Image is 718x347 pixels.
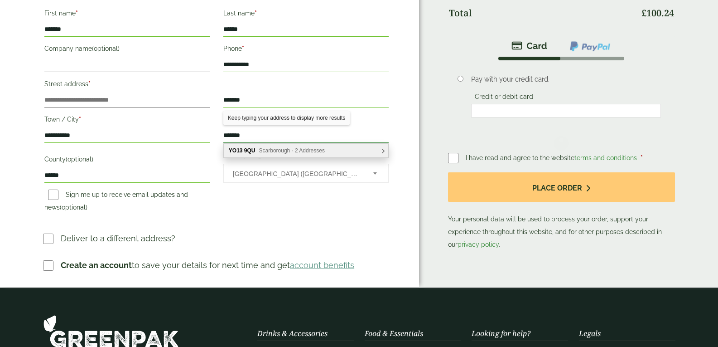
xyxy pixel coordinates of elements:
[233,164,361,183] span: United Kingdom (UK)
[44,42,210,58] label: Company name
[48,190,58,200] input: Sign me up to receive email updates and news(optional)
[223,7,389,22] label: Last name
[66,156,93,163] span: (optional)
[61,259,354,271] p: to save your details for next time and get
[79,116,81,123] abbr: required
[60,204,87,211] span: (optional)
[223,111,350,125] div: Keep typing your address to display more results
[88,80,91,88] abbr: required
[61,232,175,244] p: Deliver to a different address?
[224,144,388,157] div: YO13 9QU
[44,113,210,128] label: Town / City
[61,260,132,270] strong: Create an account
[244,147,255,154] b: 9QU
[255,10,257,17] abbr: required
[76,10,78,17] abbr: required
[242,45,244,52] abbr: required
[44,7,210,22] label: First name
[449,2,635,24] th: Total
[229,147,243,154] b: YO13
[44,78,210,93] label: Street address
[44,191,188,214] label: Sign me up to receive email updates and news
[44,153,210,168] label: County
[223,42,389,58] label: Phone
[259,147,325,154] span: Scarborough - 2 Addresses
[641,7,674,19] bdi: 100.24
[290,260,354,270] a: account benefits
[92,45,120,52] span: (optional)
[223,164,389,183] span: Country/Region
[641,7,646,19] span: £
